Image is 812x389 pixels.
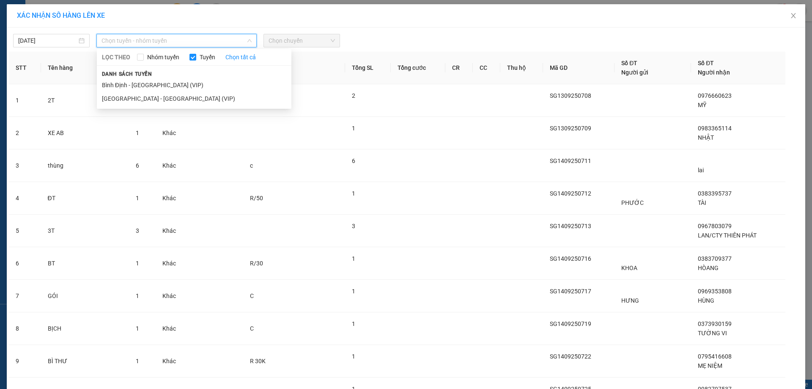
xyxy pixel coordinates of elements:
[250,292,254,299] span: C
[9,345,41,378] td: 9
[9,182,41,215] td: 4
[41,84,129,117] td: 2T
[352,92,355,99] span: 2
[97,92,291,105] li: [GEOGRAPHIC_DATA] - [GEOGRAPHIC_DATA] (VIP)
[698,92,732,99] span: 0976660623
[550,320,591,327] span: SG1409250719
[550,190,591,197] span: SG1409250712
[9,312,41,345] td: 8
[391,52,445,84] th: Tổng cước
[698,297,714,304] span: HÙNG
[698,134,714,141] span: NHẬT
[352,223,355,229] span: 3
[621,60,637,66] span: Số ĐT
[698,288,732,295] span: 0969353808
[144,52,183,62] span: Nhóm tuyến
[621,69,648,76] span: Người gửi
[550,125,591,132] span: SG1309250709
[97,70,157,78] span: Danh sách tuyến
[550,288,591,295] span: SG1409250717
[247,38,252,43] span: down
[698,125,732,132] span: 0983365114
[9,52,41,84] th: STT
[698,255,732,262] span: 0383709377
[698,60,714,66] span: Số ĐT
[352,288,355,295] span: 1
[97,78,291,92] li: Bình Định - [GEOGRAPHIC_DATA] (VIP)
[41,280,129,312] td: GÓI
[136,162,139,169] span: 6
[156,280,191,312] td: Khác
[243,52,345,84] th: Ghi chú
[136,260,139,267] span: 1
[101,34,252,47] span: Chọn tuyến - nhóm tuyến
[136,325,139,332] span: 1
[9,215,41,247] td: 5
[156,117,191,149] td: Khác
[250,358,266,364] span: R 30K
[225,52,256,62] a: Chọn tất cả
[543,52,614,84] th: Mã GD
[156,215,191,247] td: Khác
[41,149,129,182] td: thùng
[445,52,473,84] th: CR
[250,260,263,267] span: R/30
[698,353,732,360] span: 0795416608
[136,292,139,299] span: 1
[698,362,722,369] span: MẸ NIỆM
[698,330,727,337] span: TƯỜNG VI
[698,265,719,271] span: HÒANG
[790,12,797,19] span: close
[550,255,591,262] span: SG1409250716
[136,195,139,201] span: 1
[41,182,129,215] td: ĐT
[352,320,355,327] span: 1
[698,167,704,174] span: lai
[250,325,254,332] span: C
[698,190,732,197] span: 0383395737
[500,52,543,84] th: Thu hộ
[698,102,706,108] span: MỸ
[41,52,129,84] th: Tên hàng
[18,36,77,45] input: 14/09/2025
[352,125,355,132] span: 1
[269,34,335,47] span: Chọn chuyến
[550,223,591,229] span: SG1409250713
[550,157,591,164] span: SG1409250711
[698,199,706,206] span: TÀI
[550,92,591,99] span: SG1309250708
[345,52,391,84] th: Tổng SL
[136,130,139,136] span: 1
[352,255,355,262] span: 1
[156,247,191,280] td: Khác
[352,157,355,164] span: 6
[621,199,644,206] span: PHƯỚC
[136,358,139,364] span: 1
[698,69,730,76] span: Người nhận
[196,52,219,62] span: Tuyến
[156,182,191,215] td: Khác
[41,117,129,149] td: XE AB
[156,149,191,182] td: Khác
[9,149,41,182] td: 3
[136,227,139,234] span: 3
[250,195,263,201] span: R/50
[41,312,129,345] td: BỊCH
[621,265,637,271] span: KHOA
[782,4,805,28] button: Close
[41,247,129,280] td: BT
[250,162,253,169] span: c
[9,84,41,117] td: 1
[473,52,500,84] th: CC
[698,320,732,327] span: 0373930159
[9,247,41,280] td: 6
[9,117,41,149] td: 2
[156,345,191,378] td: Khác
[698,232,757,239] span: LAN/CTY THIÊN PHÁT
[102,52,130,62] span: LỌC THEO
[17,11,105,19] span: XÁC NHẬN SỐ HÀNG LÊN XE
[41,345,129,378] td: BÌ THƯ
[156,312,191,345] td: Khác
[9,280,41,312] td: 7
[550,353,591,360] span: SG1409250722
